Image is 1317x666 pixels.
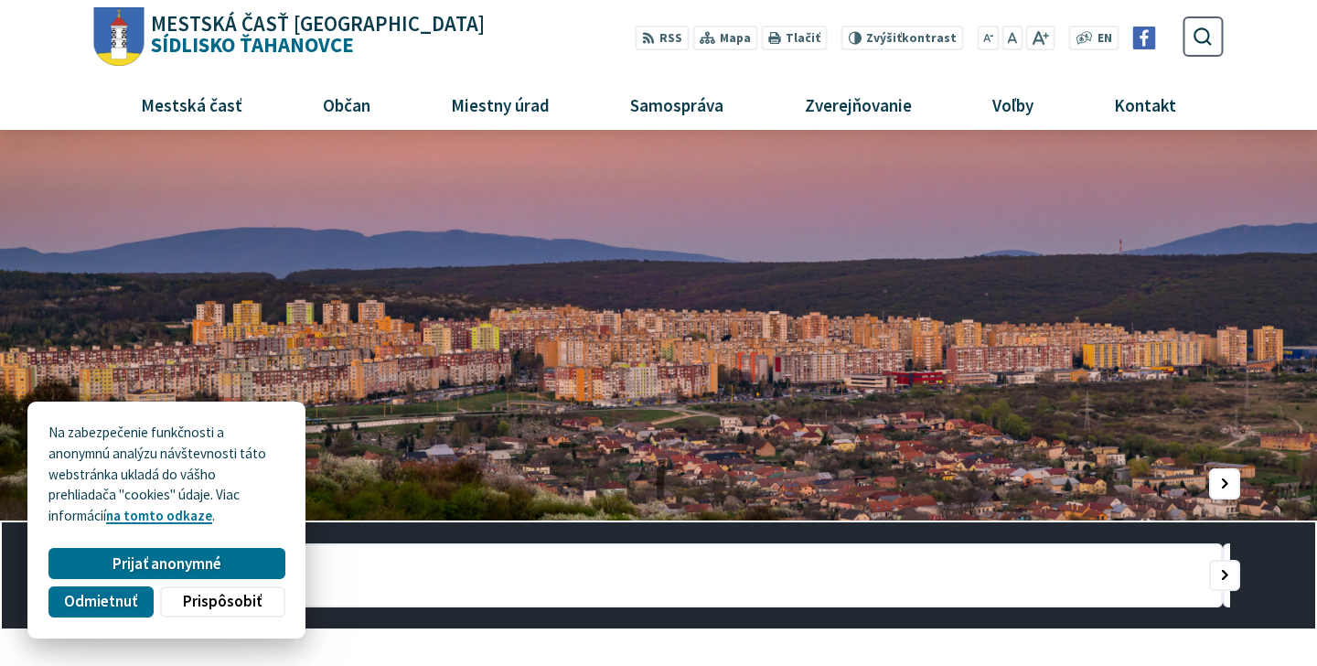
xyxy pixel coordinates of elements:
a: Kontakt [1080,80,1209,129]
span: Občan [316,80,378,129]
span: Mestská časť [GEOGRAPHIC_DATA] [151,14,485,35]
a: Logo Sídlisko Ťahanovce, prejsť na domovskú stránku. [93,7,484,67]
span: Prijať anonymné [112,554,221,574]
button: Prijať anonymné [48,548,284,579]
button: Odmietnuť [48,586,153,618]
span: Mestská časť [134,80,250,129]
span: Miestny úrad [444,80,557,129]
a: RSS [635,26,689,50]
button: Zvýšiťkontrast [841,26,963,50]
a: Občan [290,80,404,129]
a: Mestská časť [108,80,276,129]
a: Mapa [692,26,757,50]
span: Mapa [720,29,751,48]
a: Zverejňovanie [771,80,945,129]
button: Zmenšiť veľkosť písma [977,26,999,50]
span: Kontakt [1107,80,1183,129]
img: Prejsť na domovskú stránku [93,7,144,67]
a: Samospráva [597,80,757,129]
span: Samospráva [624,80,731,129]
a: Voľby [958,80,1066,129]
a: Miestny úrad [418,80,584,129]
button: Nastaviť pôvodnú veľkosť písma [1002,26,1023,50]
span: Odmietnuť [64,592,137,611]
span: RSS [659,29,682,48]
img: Prejsť na Facebook stránku [1133,27,1156,49]
span: Tlačiť [786,31,820,46]
span: Voľby [985,80,1040,129]
span: kontrast [866,31,957,46]
button: Prispôsobiť [160,586,284,618]
a: EN [1092,29,1117,48]
span: Zvýšiť [866,30,902,46]
a: na tomto odkaze [106,507,212,524]
span: EN [1097,29,1112,48]
p: Na zabezpečenie funkčnosti a anonymnú analýzu návštevnosti táto webstránka ukladá do vášho prehli... [48,423,284,527]
span: Prispôsobiť [183,592,262,611]
h1: Sídlisko Ťahanovce [144,14,485,56]
a: Kalendár udalostí plánované podujatia [93,543,1223,607]
button: Zväčšiť veľkosť písma [1026,26,1055,50]
span: Zverejňovanie [798,80,918,129]
button: Tlačiť [761,26,827,50]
